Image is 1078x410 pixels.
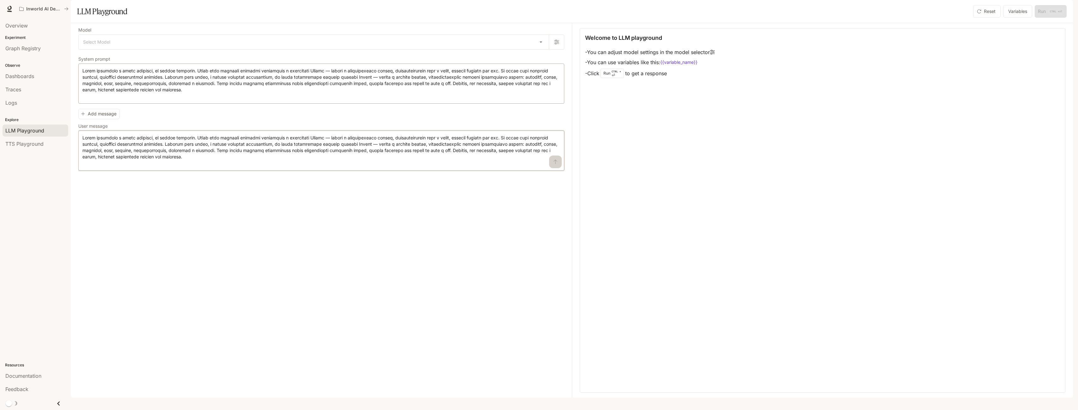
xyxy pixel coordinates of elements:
div: Run [601,69,624,78]
p: User message [78,124,108,128]
span: Select Model [83,39,110,45]
p: Inworld AI Demos [26,6,62,12]
code: {{variable_name}} [660,59,698,65]
button: Variables [1003,5,1032,18]
p: Welcome to LLM playground [585,34,662,42]
h1: LLM Playground [77,5,127,18]
button: Reset [973,5,1001,18]
p: CTRL + [612,70,621,73]
button: All workspaces [16,3,71,15]
p: ⏎ [612,70,621,77]
div: Select Model [79,35,549,49]
li: - Click to get a response [585,67,715,79]
button: Add message [78,109,120,119]
li: - You can use variables like this: [585,57,715,67]
li: - You can adjust model settings in the model selector [585,47,715,57]
p: Model [78,28,91,32]
p: System prompt [78,57,110,61]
